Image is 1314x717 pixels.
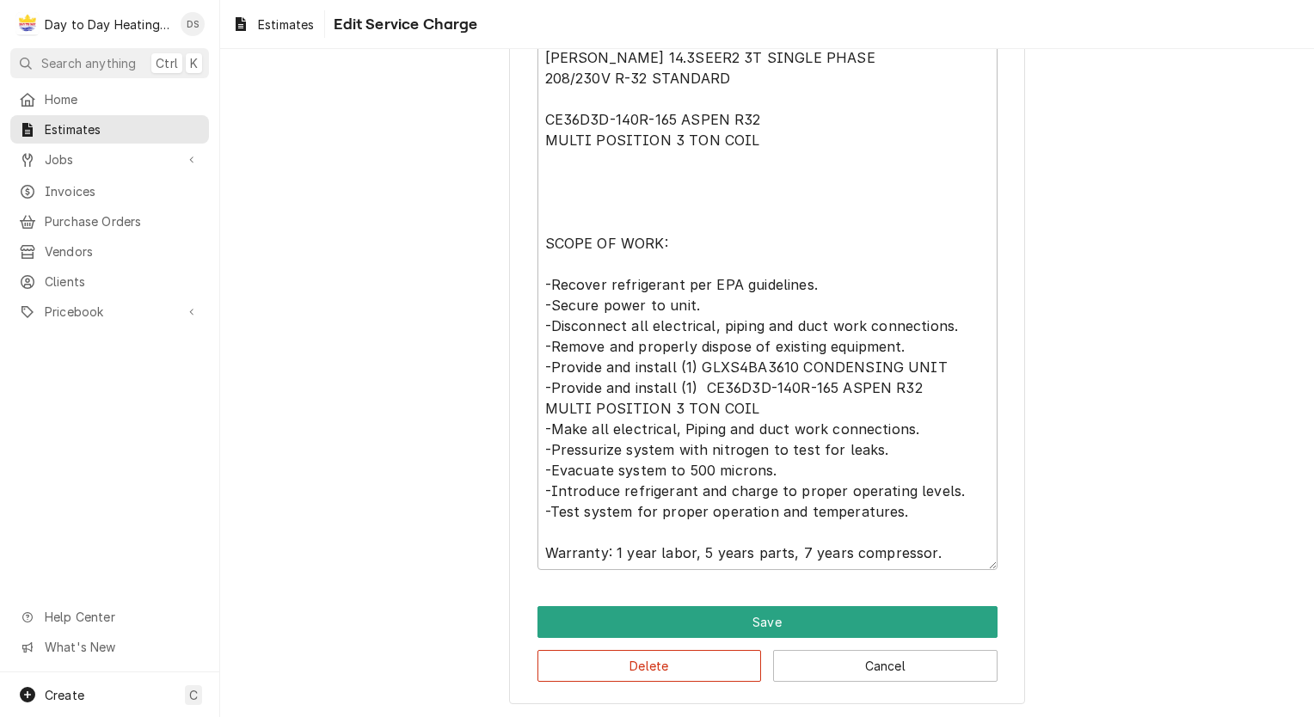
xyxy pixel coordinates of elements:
[45,120,200,138] span: Estimates
[10,633,209,661] a: Go to What's New
[537,606,998,638] div: Button Group Row
[537,606,998,682] div: Button Group
[189,686,198,704] span: C
[45,242,200,260] span: Vendors
[10,267,209,296] a: Clients
[45,90,200,108] span: Home
[773,650,998,682] button: Cancel
[45,273,200,291] span: Clients
[190,54,198,72] span: K
[45,608,199,626] span: Help Center
[156,54,178,72] span: Ctrl
[10,177,209,205] a: Invoices
[45,688,84,702] span: Create
[181,12,205,36] div: DS
[328,13,477,36] span: Edit Service Charge
[15,12,40,36] div: D
[181,12,205,36] div: David Silvestre's Avatar
[10,115,209,144] a: Estimates
[537,606,998,638] button: Save
[225,10,321,39] a: Estimates
[45,182,200,200] span: Invoices
[15,12,40,36] div: Day to Day Heating and Cooling's Avatar
[41,54,136,72] span: Search anything
[10,207,209,236] a: Purchase Orders
[10,297,209,326] a: Go to Pricebook
[45,212,200,230] span: Purchase Orders
[10,85,209,113] a: Home
[45,303,175,321] span: Pricebook
[10,237,209,266] a: Vendors
[537,650,762,682] button: Delete
[10,145,209,174] a: Go to Jobs
[537,638,998,682] div: Button Group Row
[45,15,171,34] div: Day to Day Heating and Cooling
[258,15,314,34] span: Estimates
[45,638,199,656] span: What's New
[45,150,175,169] span: Jobs
[10,48,209,78] button: Search anythingCtrlK
[10,603,209,631] a: Go to Help Center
